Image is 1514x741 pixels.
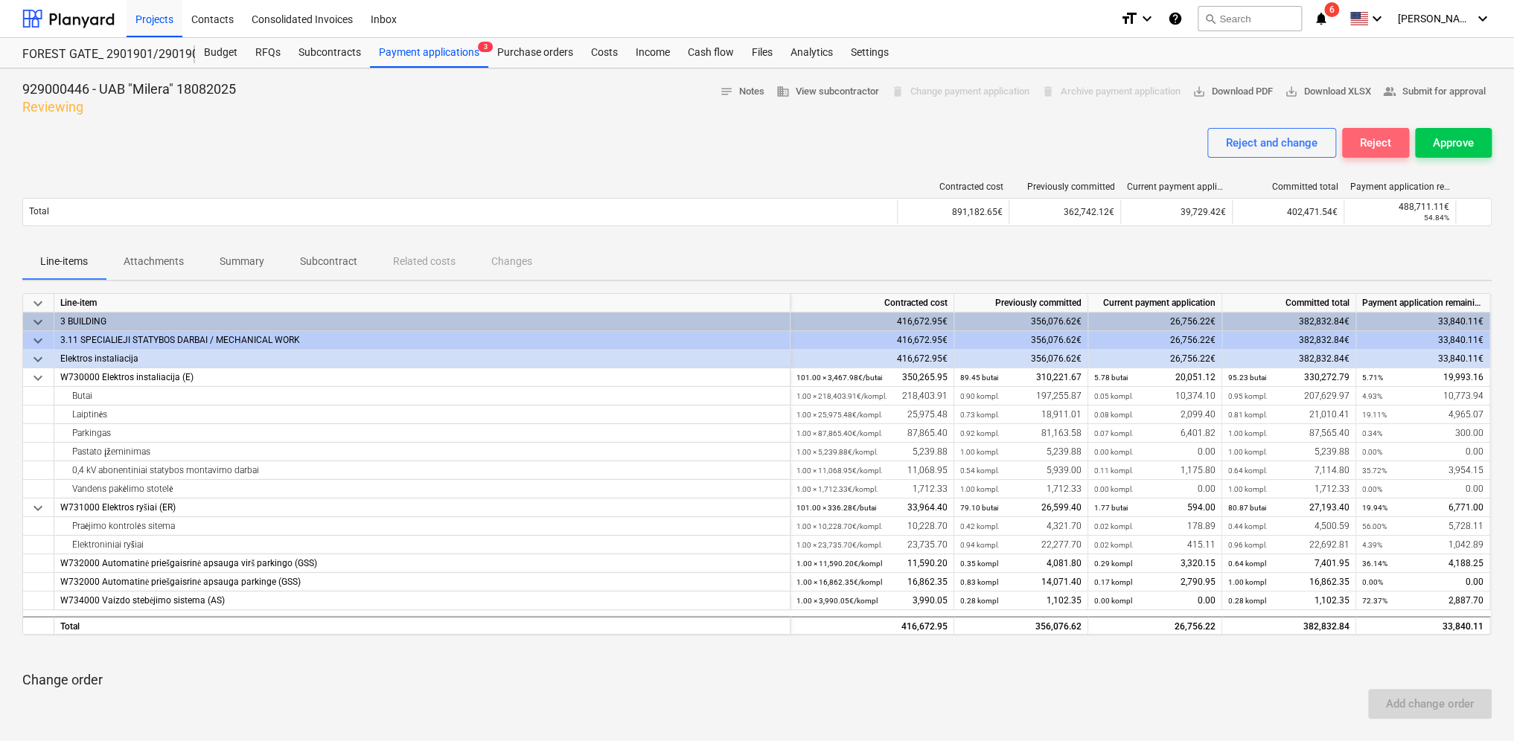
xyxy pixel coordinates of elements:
[1094,517,1216,536] div: 178.89
[1228,591,1349,610] div: 1,102.35
[1228,485,1267,493] small: 1.00 kompl.
[1094,591,1216,610] div: 0.00
[960,597,998,605] small: 0.28 kompl
[1094,504,1128,512] small: 1.77 butai
[1356,350,1490,368] div: 33,840.11€
[22,80,236,98] p: 929000446 - UAB "Milera" 18082025
[782,38,842,68] a: Analytics
[1362,522,1387,530] small: 56.00%
[954,350,1088,368] div: 356,076.62€
[29,332,47,350] span: keyboard_arrow_down
[1228,517,1349,536] div: 4,500.59
[960,554,1082,573] div: 4,081.80
[195,38,246,68] a: Budget
[796,559,882,568] small: 1.00 × 11,590.20€ / kompl
[1222,350,1356,368] div: 382,832.84€
[1228,411,1267,419] small: 0.81 kompl.
[1362,485,1382,493] small: 0.00%
[796,504,876,512] small: 101.00 × 336.28€ / butai
[1228,536,1349,554] div: 22,692.81
[960,368,1082,387] div: 310,221.67
[960,429,999,437] small: 0.92 kompl.
[1440,670,1514,741] iframe: Chat Widget
[60,443,784,461] div: Pastato įžeminimas
[1009,200,1120,224] div: 362,742.12€
[743,38,782,68] a: Files
[904,182,1003,192] div: Contracted cost
[1377,80,1492,103] button: Submit for approval
[40,254,88,269] p: Line-items
[1015,182,1115,192] div: Previously committed
[60,331,784,350] div: 3.11 SPECIALIEJI STATYBOS DARBAI / MECHANICAL WORK
[1094,597,1132,605] small: 0.00 kompl
[1228,424,1349,443] div: 87,565.40
[60,573,784,591] div: W732000 Automatinė priešgaisrinė apsauga parkinge (GSS)
[1228,429,1267,437] small: 1.00 kompl.
[29,313,47,331] span: keyboard_arrow_down
[1138,10,1156,28] i: keyboard_arrow_down
[246,38,290,68] div: RFQs
[960,578,998,586] small: 0.83 kompl
[1094,573,1216,591] div: 2,790.95
[796,368,948,387] div: 350,265.95
[790,294,954,312] div: Contracted cost
[1186,80,1279,103] button: Download PDF
[488,38,582,68] div: Purchase orders
[1094,405,1216,424] div: 2,099.40
[960,522,999,530] small: 0.42 kompl.
[1362,498,1483,517] div: 6,771.00
[60,312,784,331] div: 3 BUILDING
[1094,424,1216,443] div: 6,401.82
[796,392,887,400] small: 1.00 × 218,403.91€ / kompl.
[1094,368,1216,387] div: 20,051.12
[1362,480,1483,498] div: 0.00
[1094,578,1132,586] small: 0.17 kompl
[1094,541,1133,549] small: 0.02 kompl.
[776,85,790,98] span: business
[1362,541,1382,549] small: 4.39%
[1094,373,1128,382] small: 5.78 butai
[796,617,948,636] div: 416,672.95
[796,429,882,437] small: 1.00 × 87,865.40€ / kompl.
[54,294,790,312] div: Line-item
[1228,443,1349,461] div: 5,239.88
[1362,368,1483,387] div: 19,993.16
[478,42,493,52] span: 3
[1356,312,1490,331] div: 33,840.11€
[796,466,882,475] small: 1.00 × 11,068.95€ / kompl.
[60,387,784,405] div: Butai
[960,480,1082,498] div: 1,712.33
[1324,2,1339,17] span: 6
[1228,373,1266,382] small: 95.23 butai
[1192,83,1273,100] span: Download PDF
[1088,312,1222,331] div: 26,756.22€
[960,466,999,475] small: 0.54 kompl.
[796,498,948,517] div: 33,964.40
[1198,6,1302,31] button: Search
[1094,387,1216,405] div: 10,374.10
[60,461,784,480] div: 0,4 kV abonentiniai statybos montavimo darbai
[776,83,879,100] span: View subcontractor
[1228,554,1349,573] div: 7,401.95
[1192,85,1206,98] span: save_alt
[1228,368,1349,387] div: 330,272.79
[1094,480,1216,498] div: 0.00
[1094,536,1216,554] div: 415.11
[1088,331,1222,350] div: 26,756.22€
[960,498,1082,517] div: 26,599.40
[60,536,784,554] div: Elektroniniai ryšiai
[1228,597,1266,605] small: 0.28 kompl
[960,517,1082,536] div: 4,321.70
[796,517,948,536] div: 10,228.70
[960,461,1082,480] div: 5,939.00
[1228,461,1349,480] div: 7,114.80
[954,331,1088,350] div: 356,076.62€
[1207,128,1336,158] button: Reject and change
[960,559,998,568] small: 0.35 kompl
[1368,10,1386,28] i: keyboard_arrow_down
[1285,85,1298,98] span: save_alt
[60,591,784,610] div: W734000 Vaizdo stebėjimo sistema (AS)
[1127,182,1227,192] div: Current payment application
[1228,504,1266,512] small: 80.87 butai
[1362,617,1483,636] div: 33,840.11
